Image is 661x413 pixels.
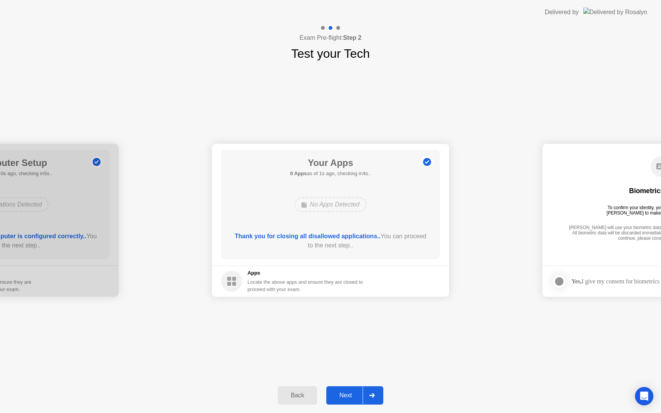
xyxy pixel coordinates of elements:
div: Delivered by [545,8,579,17]
h1: Your Apps [290,156,371,170]
img: Delivered by Rosalyn [583,8,647,16]
strong: Yes, [571,278,581,285]
div: You can proceed to the next step.. [232,232,429,250]
div: Open Intercom Messenger [635,387,653,405]
h5: Apps [247,269,363,277]
div: No Apps Detected [295,197,366,212]
b: Step 2 [343,34,361,41]
div: Next [329,392,363,399]
button: Next [326,386,383,405]
button: Back [278,386,317,405]
h1: Test your Tech [291,44,370,63]
div: Locate the above apps and ensure they are closed to proceed with your exam. [247,278,363,293]
h4: Exam Pre-flight: [300,33,361,42]
div: Back [280,392,315,399]
b: 0 Apps [290,171,307,176]
h5: as of 1s ago, checking in4s.. [290,170,371,177]
b: Thank you for closing all disallowed applications.. [235,233,381,239]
